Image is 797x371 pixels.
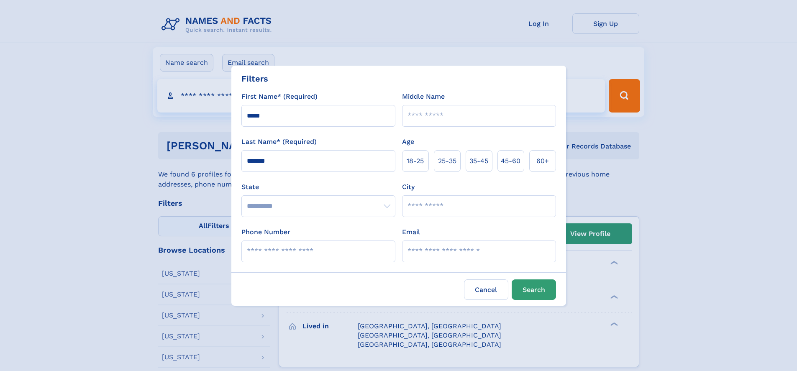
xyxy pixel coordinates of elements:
[241,182,395,192] label: State
[469,156,488,166] span: 35‑45
[402,92,445,102] label: Middle Name
[512,279,556,300] button: Search
[501,156,520,166] span: 45‑60
[536,156,549,166] span: 60+
[402,137,414,147] label: Age
[241,137,317,147] label: Last Name* (Required)
[438,156,456,166] span: 25‑35
[464,279,508,300] label: Cancel
[402,182,415,192] label: City
[402,227,420,237] label: Email
[241,92,318,102] label: First Name* (Required)
[407,156,424,166] span: 18‑25
[241,72,268,85] div: Filters
[241,227,290,237] label: Phone Number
